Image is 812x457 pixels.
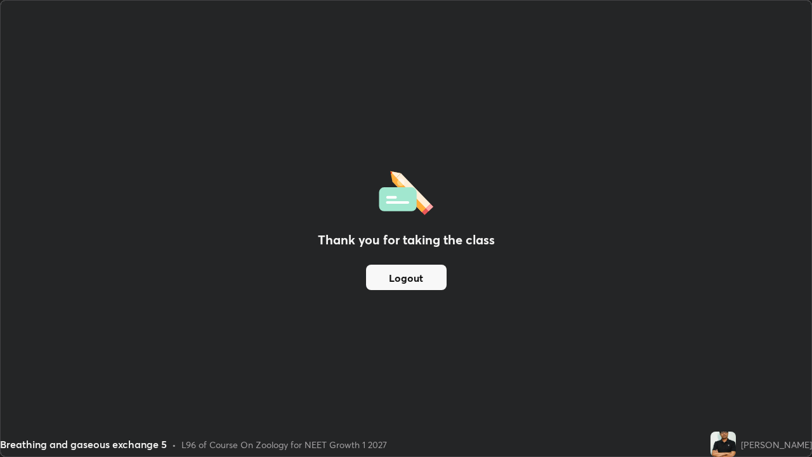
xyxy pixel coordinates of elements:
[366,265,447,290] button: Logout
[379,167,433,215] img: offlineFeedback.1438e8b3.svg
[741,438,812,451] div: [PERSON_NAME]
[710,432,736,457] img: 949fdf8e776c44239d50da6cd554c825.jpg
[172,438,176,451] div: •
[318,230,495,249] h2: Thank you for taking the class
[181,438,387,451] div: L96 of Course On Zoology for NEET Growth 1 2027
